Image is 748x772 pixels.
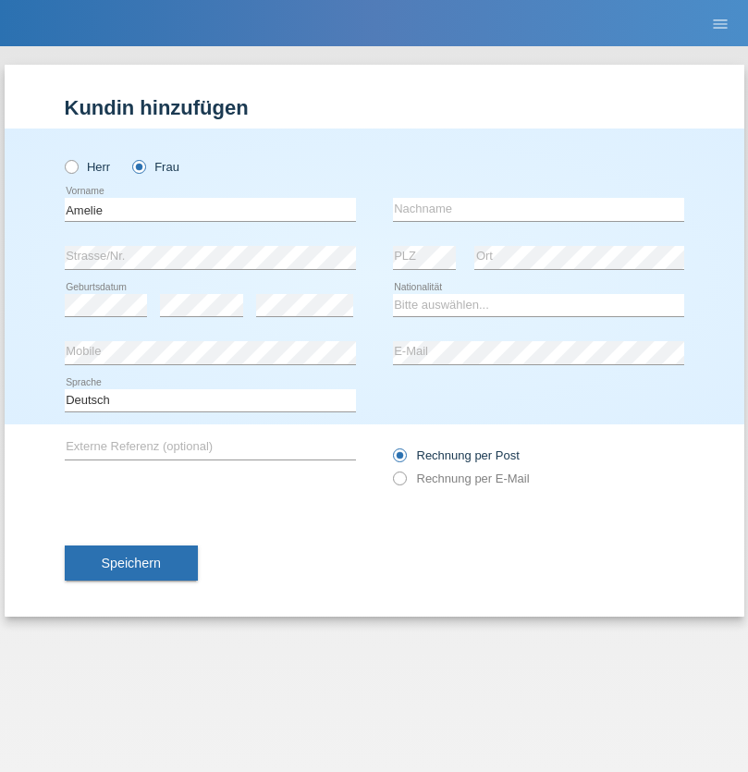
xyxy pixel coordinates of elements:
input: Frau [132,160,144,172]
span: Speichern [102,556,161,570]
button: Speichern [65,545,198,581]
h1: Kundin hinzufügen [65,96,684,119]
label: Rechnung per Post [393,448,520,462]
label: Frau [132,160,179,174]
label: Herr [65,160,111,174]
i: menu [711,15,730,33]
label: Rechnung per E-Mail [393,472,530,485]
a: menu [702,18,739,29]
input: Herr [65,160,77,172]
input: Rechnung per Post [393,448,405,472]
input: Rechnung per E-Mail [393,472,405,495]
